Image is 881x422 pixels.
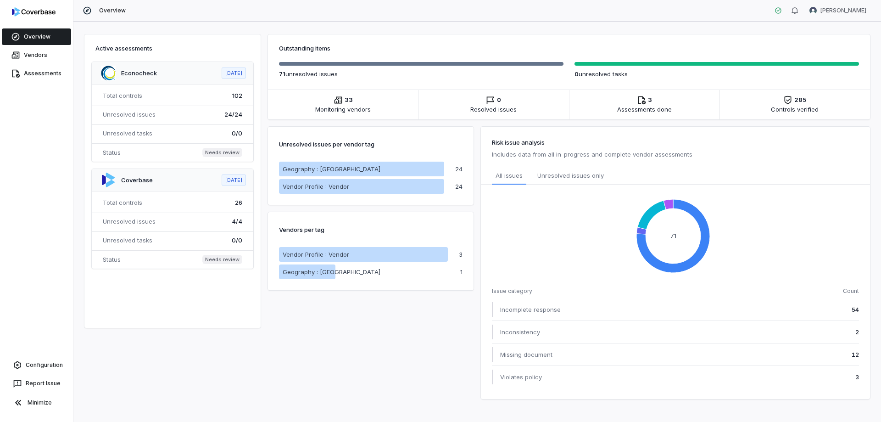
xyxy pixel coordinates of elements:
span: Issue category [492,287,532,295]
button: Report Issue [4,375,69,392]
span: Resolved issues [470,105,517,114]
span: 54 [852,305,859,314]
button: Minimize [4,394,69,412]
span: Incomplete response [500,305,561,314]
span: Monitoring vendors [315,105,371,114]
span: 0 [574,70,579,78]
span: 12 [852,350,859,359]
span: Unresolved issues only [537,171,604,181]
span: Overview [99,7,126,14]
a: Econocheck [121,69,157,77]
a: Vendors [2,47,71,63]
span: 2 [855,327,859,337]
h3: Outstanding items [279,44,859,53]
p: Geography : [GEOGRAPHIC_DATA] [283,164,380,174]
p: Vendor Profile : Vendor [283,250,349,259]
p: unresolved issue s [279,69,563,79]
p: Vendor Profile : Vendor [283,182,349,191]
a: Assessments [2,65,71,82]
a: Coverbase [121,176,153,184]
span: Inconsistency [500,327,540,337]
p: 24 [455,166,463,172]
img: Gabriel Zanardo avatar [809,7,817,14]
p: Vendors per tag [279,223,324,236]
span: Violates policy [500,372,542,382]
span: 285 [794,96,806,105]
p: 3 [459,252,463,258]
p: 24 [455,184,463,190]
button: Gabriel Zanardo avatar[PERSON_NAME] [804,4,872,17]
a: Overview [2,28,71,45]
p: 1 [460,269,463,275]
p: Geography : [GEOGRAPHIC_DATA] [283,267,380,276]
span: Assessments done [617,105,672,114]
p: Unresolved issues per vendor tag [279,138,374,151]
h3: Risk issue analysis [492,138,859,147]
img: logo-D7KZi-bG.svg [12,7,56,17]
span: All issues [496,171,523,180]
p: Includes data from all in-progress and complete vendor assessments [492,149,859,160]
span: 0 [497,96,501,105]
span: 33 [345,96,353,105]
span: [PERSON_NAME] [820,7,866,14]
span: 3 [855,372,859,382]
span: Count [843,287,859,295]
span: Controls verified [771,105,819,114]
span: 71 [279,70,285,78]
span: Missing document [500,350,552,359]
span: 3 [648,96,652,105]
p: unresolved task s [574,69,859,79]
h3: Active assessments [95,44,250,53]
a: Configuration [4,357,69,373]
text: 71 [670,232,676,239]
